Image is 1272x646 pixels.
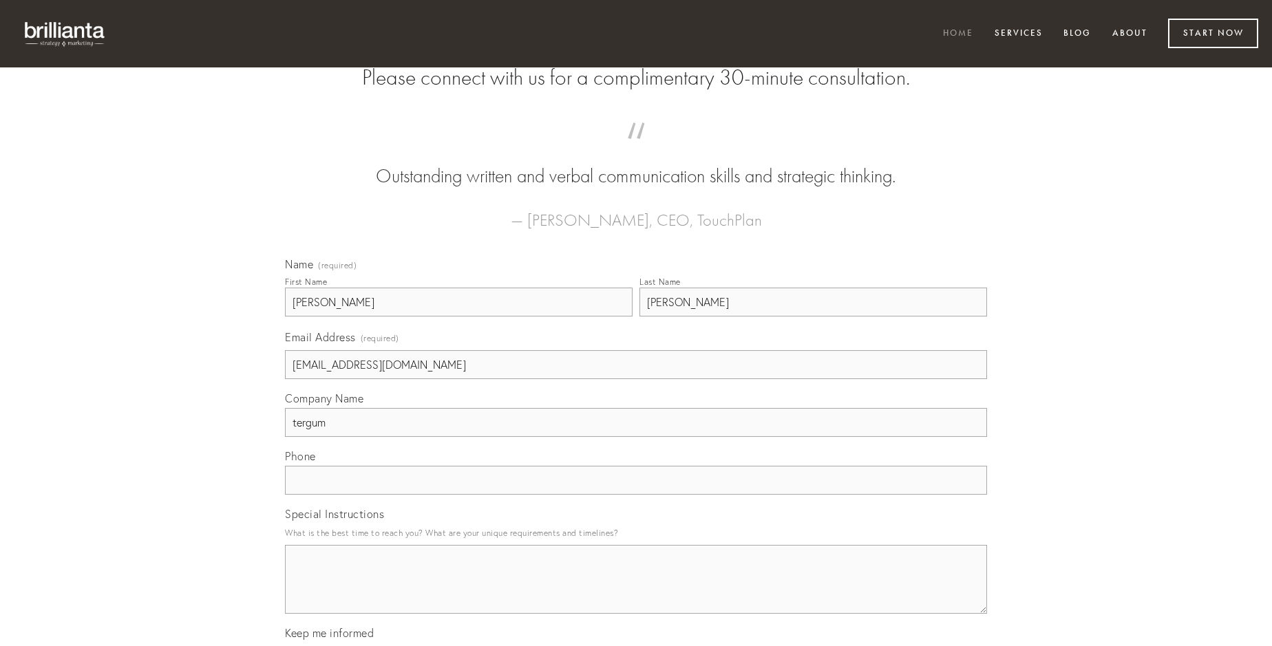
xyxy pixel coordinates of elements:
[285,330,356,344] span: Email Address
[285,507,384,521] span: Special Instructions
[318,261,357,270] span: (required)
[361,329,399,347] span: (required)
[285,626,374,640] span: Keep me informed
[307,136,965,163] span: “
[986,23,1052,45] a: Services
[307,190,965,234] figcaption: — [PERSON_NAME], CEO, TouchPlan
[285,65,987,91] h2: Please connect with us for a complimentary 30-minute consultation.
[285,257,313,271] span: Name
[1103,23,1156,45] a: About
[639,277,681,287] div: Last Name
[1168,19,1258,48] a: Start Now
[285,391,363,405] span: Company Name
[1054,23,1100,45] a: Blog
[307,136,965,190] blockquote: Outstanding written and verbal communication skills and strategic thinking.
[14,14,117,54] img: brillianta - research, strategy, marketing
[285,524,987,542] p: What is the best time to reach you? What are your unique requirements and timelines?
[934,23,982,45] a: Home
[285,449,316,463] span: Phone
[285,277,327,287] div: First Name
